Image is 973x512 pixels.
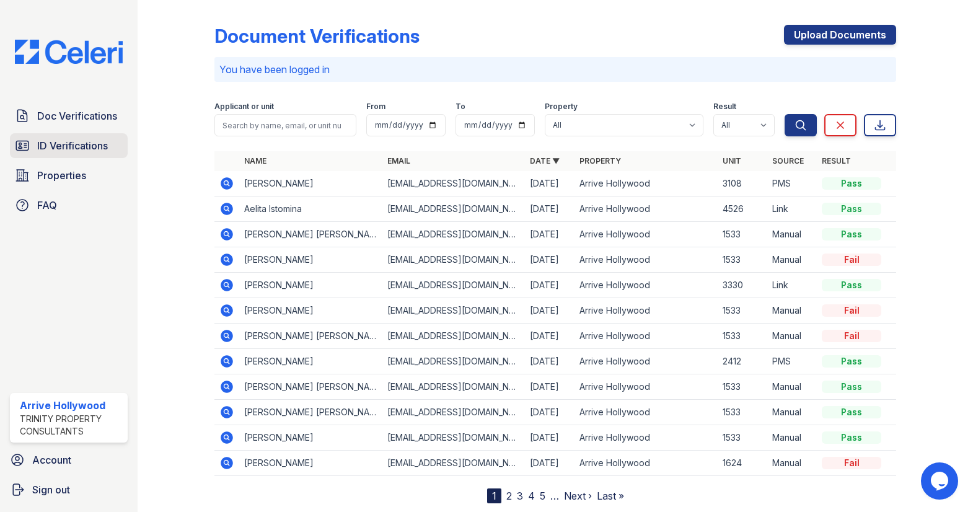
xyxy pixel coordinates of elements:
[5,448,133,472] a: Account
[214,114,357,136] input: Search by name, email, or unit number
[597,490,624,502] a: Last »
[822,156,851,166] a: Result
[506,490,512,502] a: 2
[5,477,133,502] a: Sign out
[718,222,767,247] td: 1533
[239,273,382,298] td: [PERSON_NAME]
[382,451,526,476] td: [EMAIL_ADDRESS][DOMAIN_NAME]
[525,400,575,425] td: [DATE]
[921,462,961,500] iframe: chat widget
[525,451,575,476] td: [DATE]
[575,222,718,247] td: Arrive Hollywood
[575,273,718,298] td: Arrive Hollywood
[214,25,420,47] div: Document Verifications
[575,298,718,324] td: Arrive Hollywood
[718,171,767,196] td: 3108
[525,349,575,374] td: [DATE]
[822,406,881,418] div: Pass
[32,482,70,497] span: Sign out
[10,163,128,188] a: Properties
[718,196,767,222] td: 4526
[382,349,526,374] td: [EMAIL_ADDRESS][DOMAIN_NAME]
[20,398,123,413] div: Arrive Hollywood
[579,156,621,166] a: Property
[713,102,736,112] label: Result
[382,171,526,196] td: [EMAIL_ADDRESS][DOMAIN_NAME]
[20,413,123,438] div: Trinity Property Consultants
[718,247,767,273] td: 1533
[239,400,382,425] td: [PERSON_NAME] [PERSON_NAME]
[822,203,881,215] div: Pass
[767,196,817,222] td: Link
[239,374,382,400] td: [PERSON_NAME] [PERSON_NAME]
[718,349,767,374] td: 2412
[822,304,881,317] div: Fail
[387,156,410,166] a: Email
[239,298,382,324] td: [PERSON_NAME]
[822,381,881,393] div: Pass
[382,222,526,247] td: [EMAIL_ADDRESS][DOMAIN_NAME]
[767,273,817,298] td: Link
[822,355,881,368] div: Pass
[718,324,767,349] td: 1533
[575,400,718,425] td: Arrive Hollywood
[382,324,526,349] td: [EMAIL_ADDRESS][DOMAIN_NAME]
[718,425,767,451] td: 1533
[545,102,578,112] label: Property
[525,171,575,196] td: [DATE]
[525,374,575,400] td: [DATE]
[718,400,767,425] td: 1533
[239,171,382,196] td: [PERSON_NAME]
[366,102,385,112] label: From
[37,198,57,213] span: FAQ
[5,40,133,64] img: CE_Logo_Blue-a8612792a0a2168367f1c8372b55b34899dd931a85d93a1a3d3e32e68fde9ad4.png
[575,171,718,196] td: Arrive Hollywood
[487,488,501,503] div: 1
[525,196,575,222] td: [DATE]
[37,108,117,123] span: Doc Verifications
[767,324,817,349] td: Manual
[382,374,526,400] td: [EMAIL_ADDRESS][DOMAIN_NAME]
[767,451,817,476] td: Manual
[575,451,718,476] td: Arrive Hollywood
[239,222,382,247] td: [PERSON_NAME] [PERSON_NAME]
[822,254,881,266] div: Fail
[767,298,817,324] td: Manual
[767,247,817,273] td: Manual
[822,457,881,469] div: Fail
[575,247,718,273] td: Arrive Hollywood
[239,425,382,451] td: [PERSON_NAME]
[767,374,817,400] td: Manual
[382,196,526,222] td: [EMAIL_ADDRESS][DOMAIN_NAME]
[767,349,817,374] td: PMS
[525,247,575,273] td: [DATE]
[382,400,526,425] td: [EMAIL_ADDRESS][DOMAIN_NAME]
[772,156,804,166] a: Source
[822,431,881,444] div: Pass
[382,425,526,451] td: [EMAIL_ADDRESS][DOMAIN_NAME]
[32,452,71,467] span: Account
[723,156,741,166] a: Unit
[10,193,128,218] a: FAQ
[525,324,575,349] td: [DATE]
[575,196,718,222] td: Arrive Hollywood
[575,324,718,349] td: Arrive Hollywood
[822,228,881,241] div: Pass
[822,279,881,291] div: Pass
[550,488,559,503] span: …
[718,374,767,400] td: 1533
[525,222,575,247] td: [DATE]
[382,273,526,298] td: [EMAIL_ADDRESS][DOMAIN_NAME]
[575,349,718,374] td: Arrive Hollywood
[767,425,817,451] td: Manual
[382,247,526,273] td: [EMAIL_ADDRESS][DOMAIN_NAME]
[239,196,382,222] td: Aelita Istomina
[718,273,767,298] td: 3330
[219,62,892,77] p: You have been logged in
[37,168,86,183] span: Properties
[767,400,817,425] td: Manual
[540,490,545,502] a: 5
[784,25,896,45] a: Upload Documents
[37,138,108,153] span: ID Verifications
